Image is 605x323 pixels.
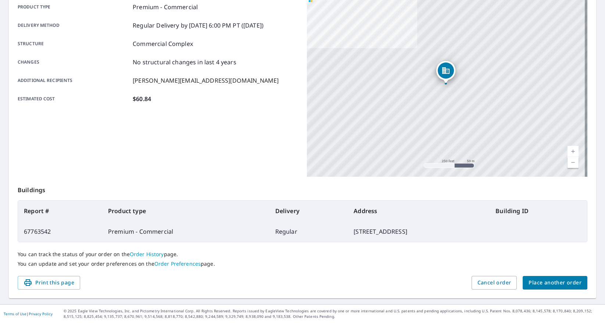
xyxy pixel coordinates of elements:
[4,312,53,316] p: |
[18,76,130,85] p: Additional recipients
[29,311,53,316] a: Privacy Policy
[133,94,151,103] p: $60.84
[568,146,579,157] a: Current Level 17, Zoom In
[18,58,130,67] p: Changes
[24,278,74,287] span: Print this page
[133,76,279,85] p: [PERSON_NAME][EMAIL_ADDRESS][DOMAIN_NAME]
[436,61,455,84] div: Dropped pin, building 1, Commercial property, 1162 Lincoln Way Auburn, CA 95603
[490,201,587,221] th: Building ID
[4,311,26,316] a: Terms of Use
[18,261,587,267] p: You can update and set your order preferences on the page.
[269,201,348,221] th: Delivery
[102,201,269,221] th: Product type
[477,278,511,287] span: Cancel order
[64,308,601,319] p: © 2025 Eagle View Technologies, Inc. and Pictometry International Corp. All Rights Reserved. Repo...
[130,251,164,258] a: Order History
[18,3,130,11] p: Product type
[133,39,193,48] p: Commercial Complex
[18,94,130,103] p: Estimated cost
[523,276,587,290] button: Place another order
[133,3,198,11] p: Premium - Commercial
[18,21,130,30] p: Delivery method
[568,157,579,168] a: Current Level 17, Zoom Out
[154,260,201,267] a: Order Preferences
[472,276,517,290] button: Cancel order
[529,278,581,287] span: Place another order
[18,39,130,48] p: Structure
[18,221,102,242] td: 67763542
[269,221,348,242] td: Regular
[133,21,264,30] p: Regular Delivery by [DATE] 6:00 PM PT ([DATE])
[18,201,102,221] th: Report #
[102,221,269,242] td: Premium - Commercial
[18,177,587,200] p: Buildings
[348,221,490,242] td: [STREET_ADDRESS]
[133,58,236,67] p: No structural changes in last 4 years
[18,276,80,290] button: Print this page
[348,201,490,221] th: Address
[18,251,587,258] p: You can track the status of your order on the page.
